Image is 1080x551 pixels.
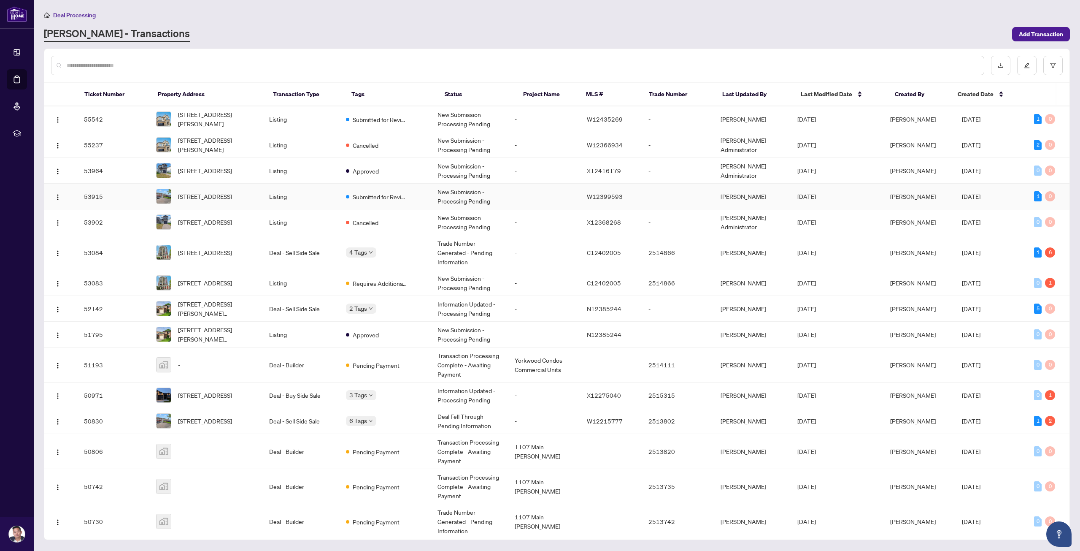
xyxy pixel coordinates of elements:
span: down [369,307,373,311]
th: MLS # [579,83,642,106]
img: thumbnail-img [157,388,171,402]
div: 1 [1045,390,1055,400]
span: [DATE] [797,417,816,425]
span: [DATE] [962,279,980,287]
img: Logo [54,418,61,425]
th: Property Address [151,83,266,106]
td: 53083 [77,270,149,296]
img: Logo [54,332,61,339]
div: 0 [1034,481,1042,491]
span: [PERSON_NAME] [890,218,936,226]
span: [DATE] [797,218,816,226]
div: 1 [1045,278,1055,288]
span: [PERSON_NAME] [890,141,936,149]
td: Transaction Processing Complete - Awaiting Payment [431,347,508,383]
td: - [642,132,714,158]
td: New Submission - Processing Pending [431,106,508,132]
th: Ticket Number [78,83,151,106]
span: Submitted for Review [353,115,408,124]
th: Tags [345,83,438,106]
div: 1 [1034,416,1042,426]
span: [STREET_ADDRESS] [178,217,232,227]
span: [DATE] [962,417,980,425]
span: - [178,447,180,456]
td: - [642,209,714,235]
span: Last Modified Date [801,90,852,99]
span: [DATE] [797,115,816,123]
span: [DATE] [797,331,816,338]
span: [DATE] [797,193,816,200]
span: Requires Additional Docs [353,279,408,288]
td: Deal - Buy Side Sale [262,383,340,408]
span: [DATE] [962,167,980,174]
span: [DATE] [797,279,816,287]
button: Logo [51,414,65,428]
a: [PERSON_NAME] - Transactions [44,27,190,42]
span: W12366934 [587,141,623,149]
td: 1107 Main [PERSON_NAME] [508,434,580,469]
img: Logo [54,250,61,257]
td: - [508,132,580,158]
span: down [369,419,373,423]
div: 1 [1034,191,1042,201]
span: [DATE] [962,361,980,369]
button: Add Transaction [1012,27,1070,41]
span: Add Transaction [1019,27,1063,41]
div: 0 [1045,516,1055,527]
img: thumbnail-img [157,444,171,459]
td: 50806 [77,434,149,469]
span: [PERSON_NAME] [890,305,936,312]
button: Logo [51,164,65,177]
td: - [642,106,714,132]
button: Logo [51,246,65,259]
td: Listing [262,132,340,158]
div: 1 [1034,247,1042,258]
img: thumbnail-img [157,138,171,152]
span: [STREET_ADDRESS][PERSON_NAME][PERSON_NAME] [178,325,256,344]
td: Listing [262,158,340,184]
span: [PERSON_NAME] [890,518,936,525]
span: download [998,62,1004,68]
span: [DATE] [797,361,816,369]
span: down [369,393,373,397]
td: - [508,235,580,270]
td: New Submission - Processing Pending [431,209,508,235]
td: [PERSON_NAME] [714,270,791,296]
div: 0 [1045,140,1055,150]
img: logo [7,6,27,22]
span: [STREET_ADDRESS] [178,416,232,426]
td: 50971 [77,383,149,408]
td: [PERSON_NAME] [714,347,791,383]
div: 0 [1034,329,1042,339]
span: [PERSON_NAME] [890,448,936,455]
span: [PERSON_NAME] [890,361,936,369]
td: Listing [262,322,340,347]
span: X12416179 [587,167,621,174]
th: Transaction Type [266,83,345,106]
td: 2513742 [642,504,714,539]
span: [PERSON_NAME] [890,417,936,425]
img: Logo [54,142,61,149]
span: [PERSON_NAME] [890,279,936,287]
img: thumbnail-img [157,301,171,316]
div: 0 [1034,166,1042,176]
td: 50742 [77,469,149,504]
td: 53915 [77,184,149,209]
td: - [642,322,714,347]
span: [DATE] [962,141,980,149]
img: Logo [54,194,61,201]
td: Information Updated - Processing Pending [431,383,508,408]
td: 2514866 [642,235,714,270]
td: Listing [262,106,340,132]
span: X12275040 [587,391,621,399]
span: [DATE] [797,448,816,455]
span: down [369,250,373,255]
span: W12435269 [587,115,623,123]
span: [DATE] [962,193,980,200]
span: 6 Tags [349,416,367,426]
td: 2513820 [642,434,714,469]
img: thumbnail-img [157,189,171,204]
span: [DATE] [962,249,980,256]
td: 51795 [77,322,149,347]
div: 5 [1034,304,1042,314]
